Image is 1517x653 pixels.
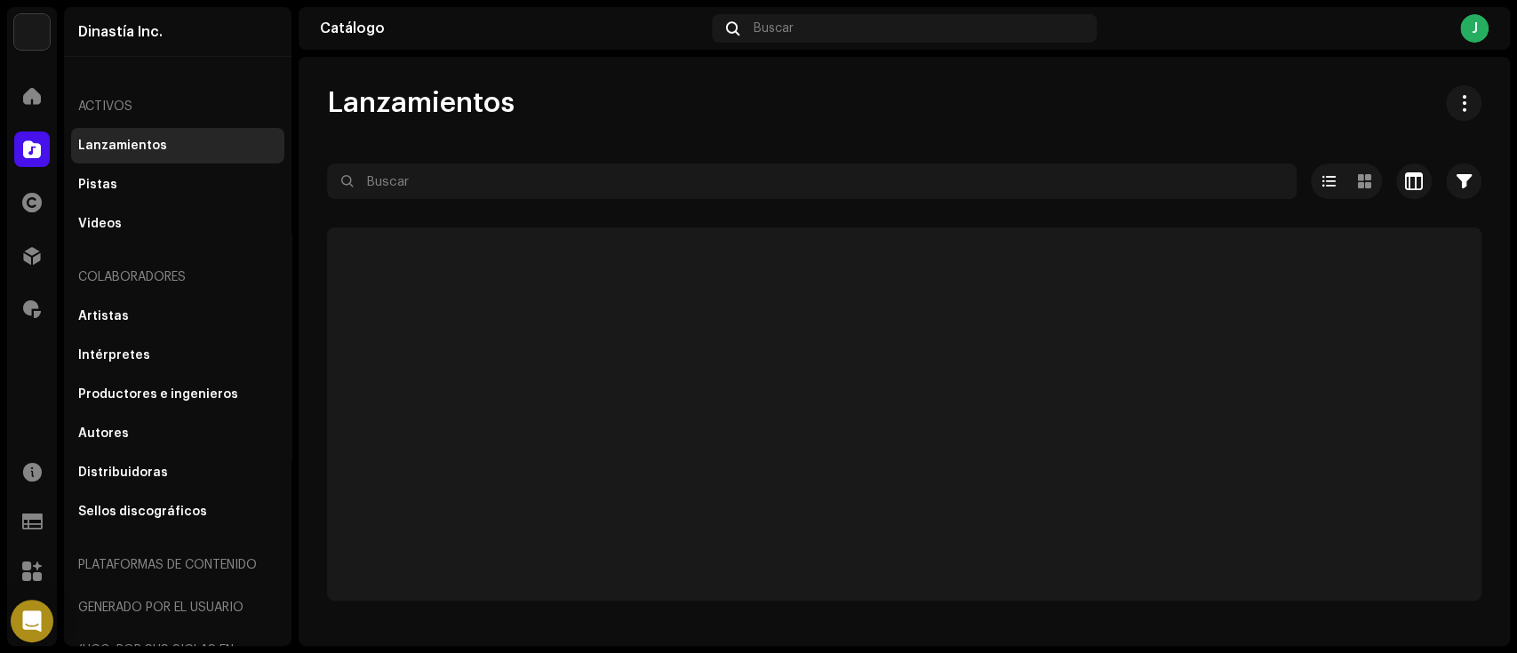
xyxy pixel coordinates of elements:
div: Distribuidoras [78,466,168,480]
div: Productores e ingenieros [78,387,238,402]
re-m-nav-item: Productores e ingenieros [71,377,284,412]
div: Lanzamientos [78,139,167,153]
div: Sellos discográficos [78,505,207,519]
img: 48257be4-38e1-423f-bf03-81300282f8d9 [14,14,50,50]
div: Artistas [78,309,129,323]
span: Lanzamientos [327,85,515,121]
div: J [1460,14,1489,43]
re-m-nav-item: Pistas [71,167,284,203]
div: Catálogo [320,21,705,36]
div: Intérpretes [78,348,150,362]
input: Buscar [327,163,1297,199]
re-m-nav-item: Intérpretes [71,338,284,373]
div: Pistas [78,178,117,192]
re-m-nav-item: Sellos discográficos [71,494,284,530]
re-m-nav-item: Videos [71,206,284,242]
div: Open Intercom Messenger [11,600,53,642]
re-m-nav-item: Lanzamientos [71,128,284,163]
div: Videos [78,217,122,231]
re-m-nav-item: Distribuidoras [71,455,284,490]
re-m-nav-item: Artistas [71,299,284,334]
re-m-nav-item: Autores [71,416,284,451]
re-a-nav-header: Activos [71,85,284,128]
span: Buscar [754,21,794,36]
div: Autores [78,426,129,441]
re-a-nav-header: Colaboradores [71,256,284,299]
